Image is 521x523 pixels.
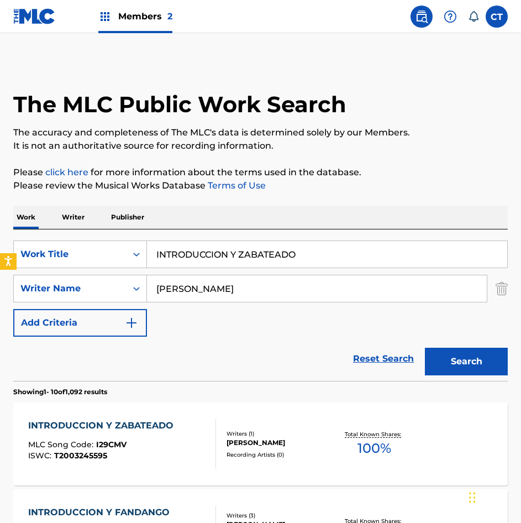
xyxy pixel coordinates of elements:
a: INTRODUCCION Y ZABATEADOMLC Song Code:I29CMVISWC:T2003245595Writers (1)[PERSON_NAME]Recording Art... [13,402,508,485]
button: Search [425,348,508,375]
span: I29CMV [96,440,127,449]
p: Please for more information about the terms used in the database. [13,166,508,179]
span: Members [118,10,172,23]
p: Total Known Shares: [345,430,404,438]
div: Drag [469,481,476,514]
p: Publisher [108,206,148,229]
span: MLC Song Code : [28,440,96,449]
p: The accuracy and completeness of The MLC's data is determined solely by our Members. [13,126,508,139]
button: Add Criteria [13,309,147,337]
div: Writers ( 1 ) [227,430,334,438]
a: Public Search [411,6,433,28]
div: Writer Name [20,282,120,295]
span: ISWC : [28,451,54,461]
img: Delete Criterion [496,275,508,302]
h1: The MLC Public Work Search [13,91,346,118]
div: [PERSON_NAME] [227,438,334,448]
a: click here [45,167,88,177]
img: search [415,10,428,23]
div: Recording Artists ( 0 ) [227,451,334,459]
p: Work [13,206,39,229]
p: Showing 1 - 10 of 1,092 results [13,387,107,397]
a: Terms of Use [206,180,266,191]
div: Notifications [468,11,479,22]
a: Reset Search [348,347,419,371]
span: T2003245595 [54,451,107,461]
form: Search Form [13,240,508,381]
p: It is not an authoritative source for recording information. [13,139,508,153]
img: MLC Logo [13,8,56,24]
img: help [444,10,457,23]
img: 9d2ae6d4665cec9f34b9.svg [125,316,138,330]
span: 2 [167,11,172,22]
div: Writers ( 3 ) [227,511,334,520]
span: 100 % [357,438,391,458]
img: Top Rightsholders [98,10,112,23]
p: Please review the Musical Works Database [13,179,508,192]
div: Work Title [20,248,120,261]
div: User Menu [486,6,508,28]
div: Help [439,6,461,28]
div: INTRODUCCION Y ZABATEADO [28,419,179,432]
p: Writer [59,206,88,229]
iframe: Chat Widget [466,470,521,523]
div: INTRODUCCION Y FANDANGO [28,506,175,519]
